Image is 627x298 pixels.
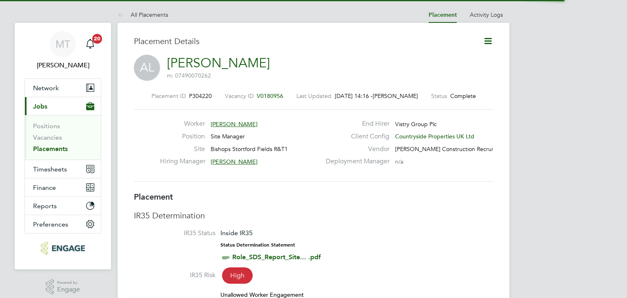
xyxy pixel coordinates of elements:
[321,157,389,166] label: Deployment Manager
[134,271,216,280] label: IR35 Risk
[33,184,56,191] span: Finance
[167,55,270,71] a: [PERSON_NAME]
[450,92,476,100] span: Complete
[25,178,101,196] button: Finance
[431,92,447,100] label: Status
[134,210,493,221] h3: IR35 Determination
[160,132,205,141] label: Position
[25,197,101,215] button: Reports
[134,55,160,81] span: AL
[33,220,68,228] span: Preferences
[321,145,389,153] label: Vendor
[211,145,288,153] span: Bishops Stortford Fields R&T1
[470,11,503,18] a: Activity Logs
[395,133,474,140] span: Countryside Properties UK Ltd
[33,102,47,110] span: Jobs
[257,92,283,100] span: V0180956
[232,253,321,261] a: Role_SDS_Report_Site... .pdf
[24,242,101,255] a: Go to home page
[33,145,68,153] a: Placements
[46,279,80,295] a: Powered byEngage
[189,92,212,100] span: P304220
[211,133,245,140] span: Site Manager
[33,122,60,130] a: Positions
[222,267,253,284] span: High
[25,160,101,178] button: Timesheets
[33,84,59,92] span: Network
[82,31,98,57] a: 20
[373,92,418,100] span: [PERSON_NAME]
[296,92,331,100] label: Last Updated
[151,92,186,100] label: Placement ID
[134,229,216,238] label: IR35 Status
[395,145,520,153] span: [PERSON_NAME] Construction Recruitment Li…
[41,242,84,255] img: acr-ltd-logo-retina.png
[160,120,205,128] label: Worker
[160,157,205,166] label: Hiring Manager
[25,115,101,160] div: Jobs
[160,145,205,153] label: Site
[24,60,101,70] span: Martina Taylor
[33,165,67,173] span: Timesheets
[33,133,62,141] a: Vacancies
[335,92,373,100] span: [DATE] 14:16 -
[25,215,101,233] button: Preferences
[211,120,258,128] span: [PERSON_NAME]
[33,202,57,210] span: Reports
[118,11,168,18] a: All Placements
[25,97,101,115] button: Jobs
[395,120,437,128] span: Vistry Group Plc
[429,11,457,18] a: Placement
[15,23,111,269] nav: Main navigation
[211,158,258,165] span: [PERSON_NAME]
[57,279,80,286] span: Powered by
[134,36,471,47] h3: Placement Details
[220,242,295,248] strong: Status Determination Statement
[321,120,389,128] label: End Hirer
[57,286,80,293] span: Engage
[56,39,70,49] span: MT
[92,34,102,44] span: 20
[220,229,253,237] span: Inside IR35
[25,79,101,97] button: Network
[395,158,403,165] span: n/a
[24,31,101,70] a: MT[PERSON_NAME]
[225,92,253,100] label: Vacancy ID
[134,192,173,202] b: Placement
[167,72,211,79] span: m: 07490070262
[321,132,389,141] label: Client Config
